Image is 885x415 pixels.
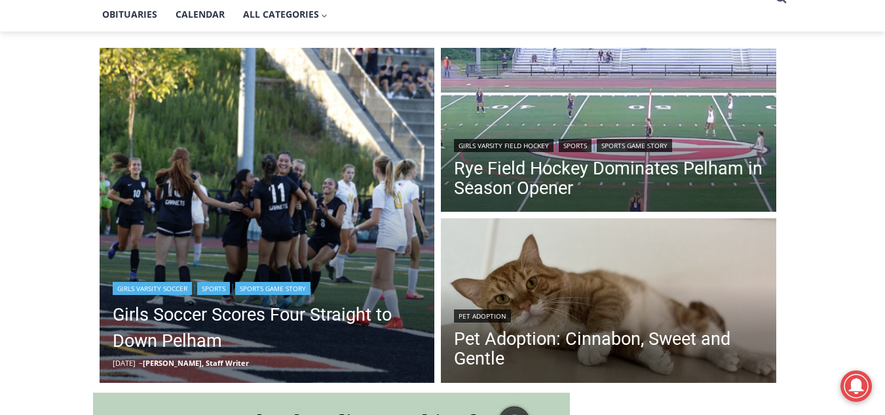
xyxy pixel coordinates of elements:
[1,132,132,163] a: Open Tues. - Sun. [PHONE_NUMBER]
[197,282,230,295] a: Sports
[441,48,776,216] a: Read More Rye Field Hockey Dominates Pelham in Season Opener
[139,358,143,368] span: –
[559,139,592,152] a: Sports
[454,329,763,368] a: Pet Adoption: Cinnabon, Sweet and Gentle
[143,358,249,368] a: [PERSON_NAME], Staff Writer
[135,82,193,157] div: "the precise, almost orchestrated movements of cutting and assembling sushi and [PERSON_NAME] mak...
[315,127,635,163] a: Intern @ [DOMAIN_NAME]
[454,139,554,152] a: Girls Varsity Field Hockey
[235,282,311,295] a: Sports Game Story
[441,48,776,216] img: (PHOTO: The Rye Girls Field Hockey Team defeated Pelham 3-0 on Tuesday to move to 3-0 in 2024.)
[454,159,763,198] a: Rye Field Hockey Dominates Pelham in Season Opener
[113,358,136,368] time: [DATE]
[100,48,435,384] img: (PHOTO: Rye Girls Soccer's Samantha Yeh scores a goal in her team's 4-1 victory over Pelham on Se...
[113,282,192,295] a: Girls Varsity Soccer
[597,139,672,152] a: Sports Game Story
[4,135,128,185] span: Open Tues. - Sun. [PHONE_NUMBER]
[113,279,422,295] div: | |
[454,136,763,152] div: | |
[331,1,619,127] div: "[PERSON_NAME] and I covered the [DATE] Parade, which was a really eye opening experience as I ha...
[441,218,776,386] a: Read More Pet Adoption: Cinnabon, Sweet and Gentle
[100,48,435,384] a: Read More Girls Soccer Scores Four Straight to Down Pelham
[454,309,511,323] a: Pet Adoption
[113,302,422,354] a: Girls Soccer Scores Four Straight to Down Pelham
[441,218,776,386] img: (PHOTO: Cinnabon. Contributed.)
[343,130,607,160] span: Intern @ [DOMAIN_NAME]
